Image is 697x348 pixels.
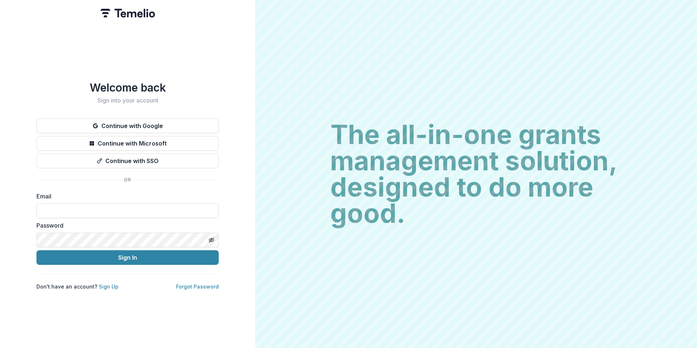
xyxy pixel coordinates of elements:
a: Forgot Password [176,283,219,290]
p: Don't have an account? [36,283,118,290]
button: Continue with Google [36,119,219,133]
button: Continue with Microsoft [36,136,219,151]
a: Sign Up [99,283,118,290]
h2: Sign into your account [36,97,219,104]
button: Toggle password visibility [206,234,217,246]
img: Temelio [100,9,155,18]
h1: Welcome back [36,81,219,94]
button: Sign In [36,250,219,265]
label: Password [36,221,214,230]
button: Continue with SSO [36,154,219,168]
label: Email [36,192,214,201]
